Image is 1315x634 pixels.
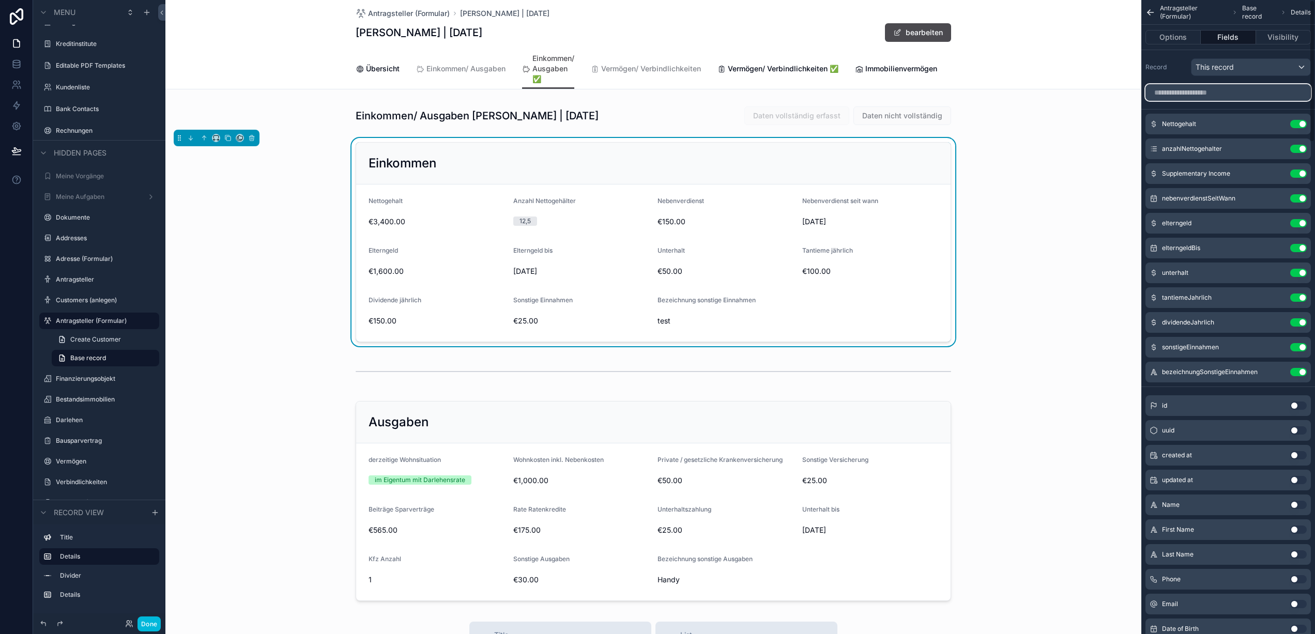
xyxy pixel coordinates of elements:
span: Bezeichnung sonstige Einnahmen [657,296,756,304]
span: Hidden pages [54,148,106,158]
span: €3,400.00 [369,217,505,227]
span: uuid [1162,426,1174,435]
span: Name [1162,501,1180,509]
span: Vermögen/ Verbindlichkeiten [601,64,701,74]
span: Record view [54,507,104,518]
span: updated at [1162,476,1193,484]
a: [PERSON_NAME] | [DATE] [460,8,549,19]
label: Kundenliste [56,83,153,91]
span: Nebenverdienst [657,197,704,205]
label: Antragsteller [56,275,153,284]
span: €50.00 [657,266,794,276]
span: Elterngeld bis [513,246,553,254]
span: Base record [70,354,106,362]
h1: [PERSON_NAME] | [DATE] [356,25,482,40]
span: id [1162,401,1167,410]
span: Tantieme jährlich [802,246,853,254]
span: Details [1291,8,1311,17]
button: Visibility [1256,30,1311,44]
button: bearbeiten [885,23,951,42]
div: scrollable content [33,524,165,613]
span: unterhalt [1162,269,1188,277]
label: Kreditinstitute [56,40,153,48]
label: Finanzierungsobjekt [56,375,153,383]
label: Rechnungen [56,127,153,135]
a: Base record [52,350,159,366]
span: €25.00 [513,316,650,326]
span: Phone [1162,575,1181,583]
h2: Einkommen [369,155,436,172]
button: Options [1145,30,1201,44]
span: [DATE] [802,217,939,227]
a: Übersicht [356,59,400,80]
label: Vermögen [56,457,153,466]
label: Title [60,533,151,542]
a: Editable PDF Templates [56,61,153,70]
label: Adresse (Formular) [56,255,153,263]
span: Übersicht [366,64,400,74]
span: Dividende jährlich [369,296,421,304]
span: Menu [54,7,75,18]
span: dividendeJahrlich [1162,318,1214,327]
span: Sonstige Einnahmen [513,296,573,304]
span: Nettogehalt [369,197,403,205]
a: Vermögen/ Verbindlichkeiten [591,59,701,80]
span: Email [1162,600,1178,608]
a: Meine Vorgänge [56,172,153,180]
span: Create Customer [70,335,121,344]
a: Create Customer [52,331,159,348]
a: Einkommen/ Ausgaben ✅ [522,49,574,89]
span: sonstigeEinnahmen [1162,343,1219,351]
span: Antragsteller (Formular) [1160,4,1228,21]
label: Bank Contacts [56,105,153,113]
a: Einkommen/ Ausgaben [416,59,506,80]
a: Immobilienvermögen [855,59,937,80]
label: Details [60,591,151,599]
span: Base record [1242,4,1277,21]
a: Vermögen/ Verbindlichkeiten ✅ [717,59,838,80]
button: This record [1191,58,1311,76]
label: Addresses [56,234,153,242]
label: Bestandsimmobilien [56,395,153,404]
label: Record [1145,63,1187,71]
label: Details [60,552,151,561]
span: This record [1196,62,1234,72]
span: created at [1162,451,1192,459]
span: test [657,316,794,326]
span: First Name [1162,525,1194,534]
span: nebenverdienstSeitWann [1162,194,1235,203]
div: 12,5 [519,217,531,226]
label: Bausparvertrag [56,437,153,445]
span: Antragsteller (Formular) [368,8,450,19]
span: Vermögen/ Verbindlichkeiten ✅ [728,64,838,74]
label: Antragsteller (Formular) [56,317,153,325]
span: [DATE] [513,266,650,276]
label: Verbindlichkeiten [56,478,153,486]
label: Customers (anlegen) [56,296,153,304]
span: anzahlNettogehalter [1162,145,1222,153]
label: Darlehen [56,416,153,424]
span: €150.00 [369,316,505,326]
span: Supplementary Income [1162,169,1230,178]
label: Vorgänge (Formular) [56,499,153,507]
label: Meine Aufgaben [56,193,139,201]
span: €100.00 [802,266,939,276]
span: Nettogehalt [1162,120,1196,128]
a: Antragsteller (Formular) [356,8,450,19]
